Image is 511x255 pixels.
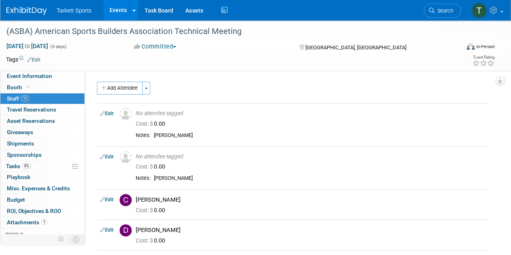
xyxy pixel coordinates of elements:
div: Event Rating [473,55,494,59]
div: Notes: [136,175,151,181]
a: Staff11 [0,93,84,104]
td: Toggle Event Tabs [68,234,85,244]
a: more [0,228,84,239]
span: 0.00 [136,163,168,170]
span: Cost: $ [136,207,154,213]
img: D.jpg [120,224,132,236]
img: Format-Inperson.png [467,43,475,50]
div: [PERSON_NAME] [154,132,486,139]
span: Asset Reservations [7,118,55,124]
a: Asset Reservations [0,116,84,126]
span: Cost: $ [136,163,154,170]
span: Travel Reservations [7,106,56,113]
a: Search [424,4,461,18]
span: Staff [7,95,29,102]
a: Travel Reservations [0,104,84,115]
div: No attendee tagged [136,110,486,117]
a: Sponsorships [0,150,84,160]
img: ExhibitDay [6,7,47,15]
a: Shipments [0,138,84,149]
span: Tarkett Sports [57,7,91,14]
a: Giveaways [0,127,84,138]
img: Unassigned-User-Icon.png [120,151,132,163]
div: Event Format [423,42,495,54]
a: Edit [100,227,114,233]
span: 1 [41,219,47,225]
div: No attendee tagged [136,153,486,160]
img: Tom Breuer [471,3,487,18]
div: [PERSON_NAME] [136,226,486,234]
img: C.jpg [120,194,132,206]
span: (4 days) [50,44,67,49]
span: more [5,230,18,237]
span: Cost: $ [136,120,154,127]
div: (ASBA) American Sports Builders Association Technical Meeting [4,24,453,39]
span: 0.00 [136,207,168,213]
span: Giveaways [7,129,33,135]
a: Edit [100,197,114,202]
span: 11 [21,95,29,101]
a: Edit [27,57,40,63]
a: Tasks0% [0,161,84,172]
span: to [23,43,31,49]
a: Misc. Expenses & Credits [0,183,84,194]
span: Attachments [7,219,47,225]
span: Cost: $ [136,237,154,244]
span: Playbook [7,174,30,180]
td: Tags [6,55,40,63]
span: Misc. Expenses & Credits [7,185,70,192]
span: 0.00 [136,237,168,244]
td: Personalize Event Tab Strip [54,234,68,244]
span: Budget [7,196,25,203]
div: Notes: [136,132,151,139]
span: Tasks [6,163,31,169]
span: Event Information [7,73,52,79]
button: Add Attendee [97,82,143,95]
a: Edit [100,154,114,160]
span: Search [435,8,453,14]
span: Sponsorships [7,152,42,158]
span: Booth [7,84,32,91]
a: Attachments1 [0,217,84,228]
div: In-Person [476,44,495,50]
div: [PERSON_NAME] [154,175,486,182]
div: [PERSON_NAME] [136,196,486,204]
span: 0% [22,163,31,169]
i: Booth reservation complete [26,85,30,89]
span: Shipments [7,140,34,147]
a: Booth [0,82,84,93]
a: Edit [100,111,114,116]
span: [DATE] [DATE] [6,42,48,50]
span: 0.00 [136,120,168,127]
a: Playbook [0,172,84,183]
img: Unassigned-User-Icon.png [120,108,132,120]
a: Budget [0,194,84,205]
span: ROI, Objectives & ROO [7,208,61,214]
a: Event Information [0,71,84,82]
button: Committed [131,42,179,51]
a: ROI, Objectives & ROO [0,206,84,217]
span: [GEOGRAPHIC_DATA], [GEOGRAPHIC_DATA] [305,44,406,51]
